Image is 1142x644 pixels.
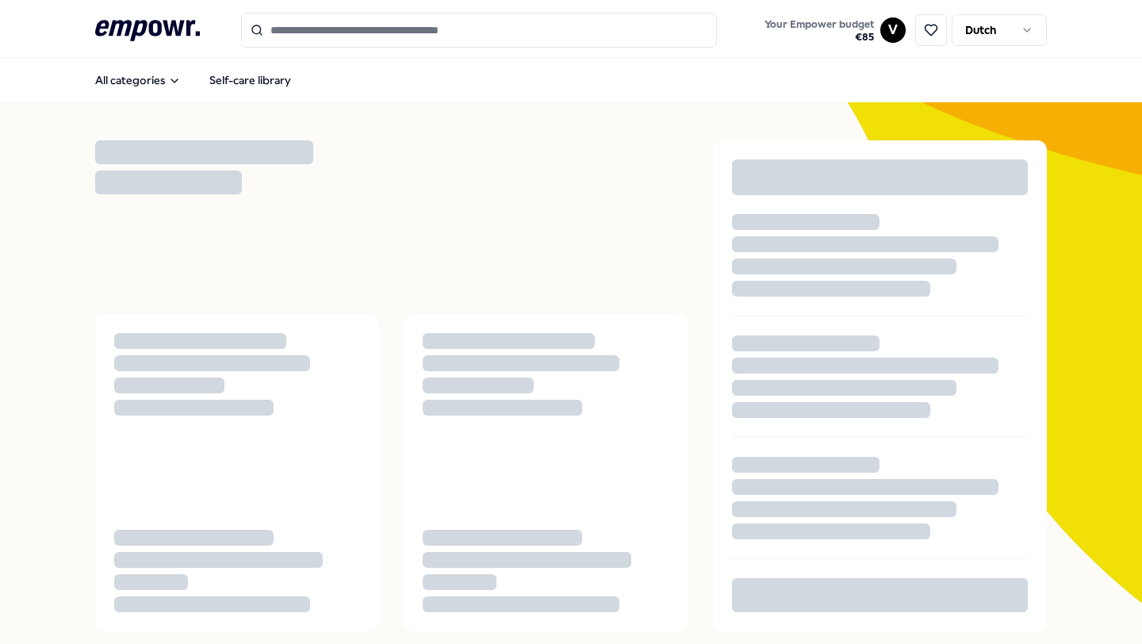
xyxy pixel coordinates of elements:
button: V [880,17,906,43]
a: Self-care library [197,64,304,96]
font: € [855,31,862,43]
input: Search for products, categories or subcategories [241,13,717,48]
a: Your Empower budget€85 [758,13,880,47]
nav: Main [82,64,304,96]
button: Your Empower budget€85 [761,15,877,47]
font: V [888,22,898,37]
font: 85 [862,31,874,43]
font: Your Empower budget [765,18,874,30]
font: All categories [95,74,165,86]
font: Self-care library [209,74,291,86]
button: All categories [82,64,194,96]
